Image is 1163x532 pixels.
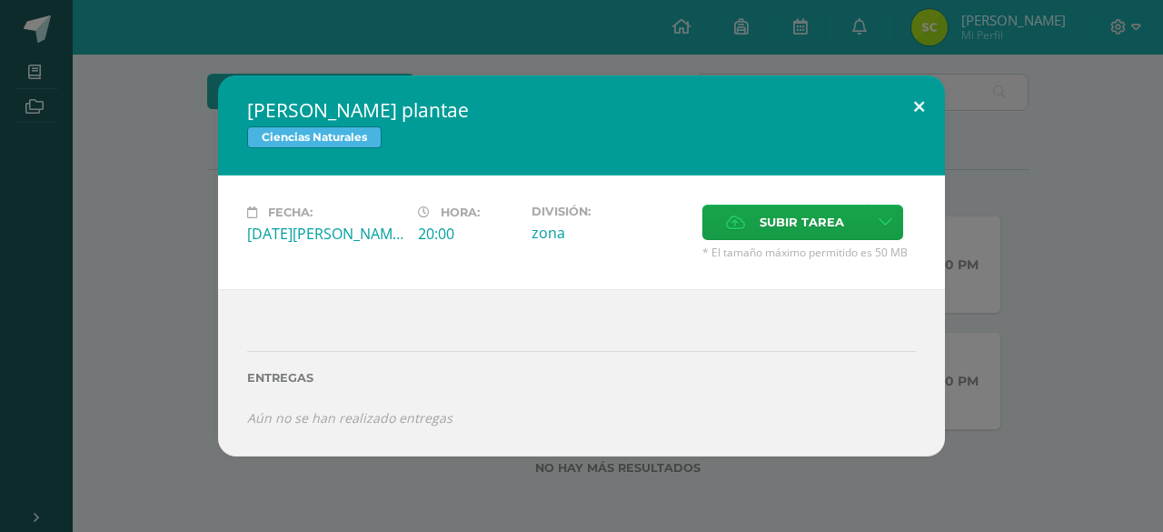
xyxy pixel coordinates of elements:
[441,206,480,219] span: Hora:
[760,206,844,239] span: Subir tarea
[268,206,313,219] span: Fecha:
[893,75,945,137] button: Close (Esc)
[532,223,688,243] div: zona
[247,97,916,123] h2: [PERSON_NAME] plantae
[702,245,916,260] span: * El tamaño máximo permitido es 50 MB
[247,224,403,244] div: [DATE][PERSON_NAME]
[532,205,688,218] label: División:
[247,371,916,385] label: Entregas
[247,409,452,427] i: Aún no se han realizado entregas
[418,224,517,244] div: 20:00
[247,126,382,148] span: Ciencias Naturales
